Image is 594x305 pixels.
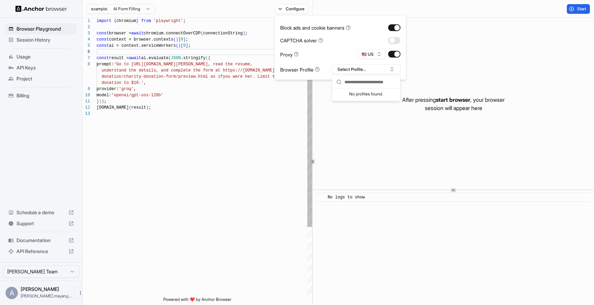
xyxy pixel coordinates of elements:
button: Open menu [74,287,87,299]
span: ; [183,19,186,23]
span: ​ [319,194,322,201]
div: Support [5,218,77,229]
span: await [129,56,141,61]
span: await [131,31,144,36]
span: Powered with ❤️ by Anchor Browser [163,297,231,305]
span: [ [181,43,183,48]
span: ; [148,105,151,110]
span: ad the resume, [218,62,253,67]
button: 🇺🇸 US [358,50,385,59]
button: Configure [275,4,308,14]
div: Documentation [5,235,77,246]
span: ] [186,43,188,48]
button: Start [567,4,590,14]
span: ( [173,37,176,42]
span: ( [206,56,208,61]
span: chromium.connectOverCDP [144,31,201,36]
span: ] [183,37,186,42]
div: 9 [82,86,90,92]
span: model: [97,93,111,98]
span: import [97,19,111,23]
div: Schedule a demo [5,207,77,218]
span: donation/charity-donation-form/preview.html as if [101,74,223,79]
span: ) [243,31,245,36]
span: result = [109,56,129,61]
span: 'openai/gpt-oss-120b' [111,93,163,98]
span: Alberto Mayanga [21,286,59,292]
div: Suggestions [332,89,400,101]
button: Select Profile... [332,65,400,74]
span: Support [16,220,66,227]
span: [ [178,37,181,42]
div: Browser Profile [280,66,320,73]
span: example: [91,6,108,12]
div: Proxy [280,51,299,58]
span: ) [146,105,148,110]
span: Project [16,75,74,82]
span: , [134,87,136,91]
span: const [97,56,109,61]
div: Usage [5,51,77,62]
span: you were her. Limit the [223,74,280,79]
div: 3 [82,30,90,36]
span: ) [178,43,181,48]
div: Billing [5,90,77,101]
span: provider: [97,87,119,91]
span: [DOMAIN_NAME] [97,105,129,110]
span: browser = [109,31,131,36]
span: { [114,19,116,23]
span: Usage [16,53,74,60]
span: context = browser.contexts [109,37,173,42]
div: No profiles found. [332,89,400,98]
span: from [141,19,151,23]
div: CAPTCHA solver [280,37,323,44]
div: 11 [82,98,90,105]
div: Block ads and cookie banners [280,24,351,31]
span: const [97,37,109,42]
span: .stringify [181,56,206,61]
div: A [5,287,18,299]
div: 12 [82,105,90,111]
span: ( [129,105,131,110]
div: 13 [82,111,90,117]
span: understand the details, and complete the form at h [101,68,225,73]
span: ( [200,31,203,36]
span: chromium [117,19,136,23]
span: ; [245,31,247,36]
span: No logs to show [328,195,365,200]
span: const [97,31,109,36]
span: ) [99,99,101,104]
span: connectionString [203,31,243,36]
span: { [208,56,210,61]
span: 'playwright' [154,19,183,23]
span: } [136,19,139,23]
span: ( [168,56,171,61]
div: 7 [82,55,90,61]
span: ; [104,99,107,104]
div: 2 [82,24,90,30]
div: Browser Playground [5,23,77,34]
span: ai = context.serviceWorkers [109,43,176,48]
span: , [144,80,146,85]
div: 8 [82,61,90,67]
span: Browser Playground [16,25,74,32]
span: start browser [436,96,470,103]
span: ; [186,37,188,42]
span: 0 [183,43,186,48]
span: API Keys [16,64,74,71]
span: JSON [171,56,181,61]
span: ) [101,99,104,104]
div: 5 [82,43,90,49]
span: Billing [16,92,74,99]
p: After pressing , your browser session will appear here [402,96,505,112]
span: const [97,43,109,48]
span: } [97,99,99,104]
span: ; [188,43,190,48]
div: 10 [82,92,90,98]
span: Schedule a demo [16,209,66,216]
span: result [131,105,146,110]
span: 0 [181,37,183,42]
span: ) [176,37,178,42]
span: ai.evaluate [141,56,168,61]
span: 'Go to [URL][DOMAIN_NAME][PERSON_NAME], re [114,62,218,67]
